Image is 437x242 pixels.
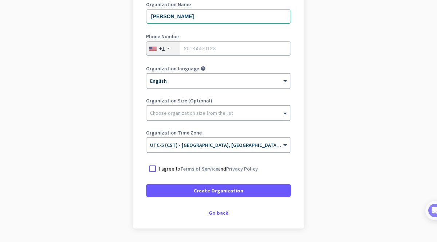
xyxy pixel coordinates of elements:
[146,98,291,103] label: Organization Size (Optional)
[159,45,165,52] div: +1
[146,41,291,56] input: 201-555-0123
[146,210,291,215] div: Go back
[146,184,291,197] button: Create Organization
[159,165,258,172] p: I agree to and
[201,66,206,71] i: help
[226,165,258,172] a: Privacy Policy
[194,187,243,194] span: Create Organization
[146,34,291,39] label: Phone Number
[146,9,291,24] input: What is the name of your organization?
[146,66,199,71] label: Organization language
[146,130,291,135] label: Organization Time Zone
[180,165,218,172] a: Terms of Service
[146,2,291,7] label: Organization Name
